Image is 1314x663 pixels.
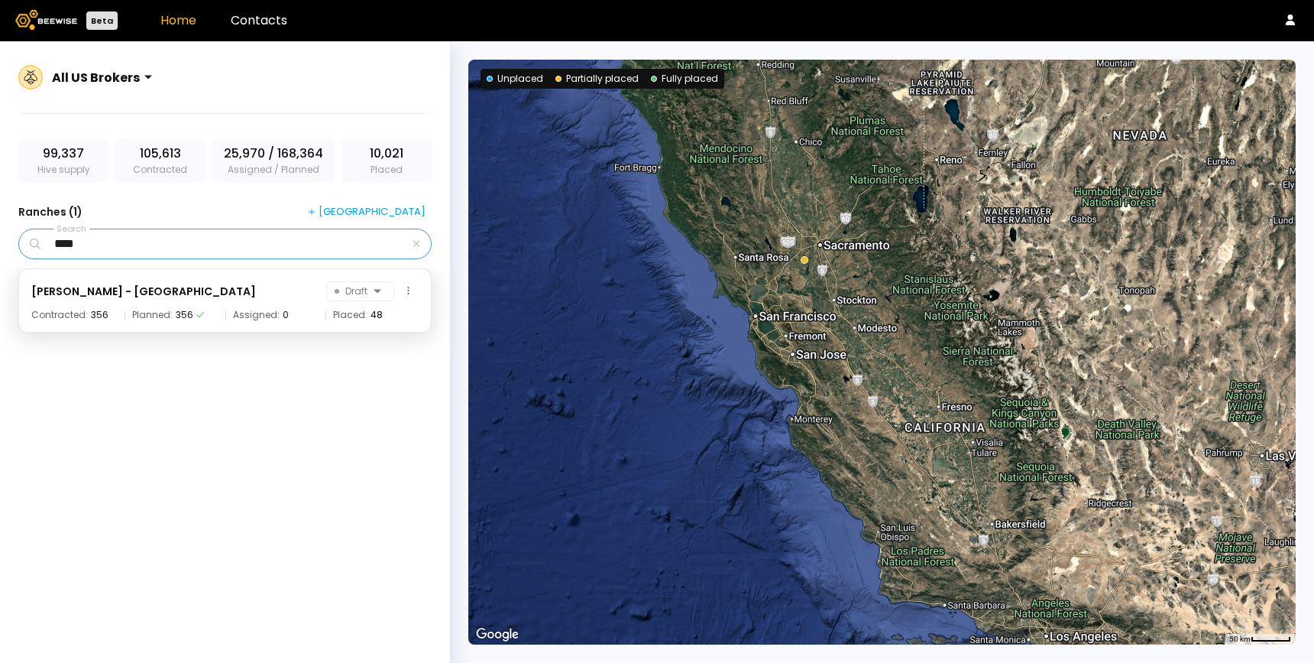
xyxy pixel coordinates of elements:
span: Planned: [132,310,173,320]
img: Beewise logo [15,10,77,30]
div: 356 [176,310,193,320]
div: [GEOGRAPHIC_DATA] [308,205,426,219]
div: Beta [86,11,118,30]
div: 356 [91,310,108,320]
div: Placed [341,138,432,183]
span: Contracted: [31,310,88,320]
div: Contracted [115,138,205,183]
div: Assigned / Planned [212,138,335,183]
div: Partially placed [555,72,639,86]
span: 25,970 / 168,364 [224,145,323,163]
span: 99,337 [43,145,84,163]
span: 50 km [1229,635,1251,643]
div: 0 [283,310,289,320]
a: Home [160,11,196,29]
a: Contacts [231,11,287,29]
div: Hive supply [18,138,108,183]
span: 105,613 [140,145,181,163]
a: Open this area in Google Maps (opens a new window) [472,625,523,645]
img: Google [472,625,523,645]
span: 10,021 [370,145,403,163]
span: Draft [335,282,367,301]
h3: Ranches ( 1 ) [18,201,83,223]
span: Assigned: [233,310,280,320]
button: Map Scale: 50 km per 49 pixels [1225,634,1296,645]
div: Fully placed [651,72,718,86]
div: Unplaced [487,72,543,86]
span: Placed: [333,310,367,320]
div: 48 [371,310,383,320]
div: [PERSON_NAME] - [GEOGRAPHIC_DATA] [31,282,256,301]
button: [GEOGRAPHIC_DATA] [302,201,432,223]
div: All US Brokers [52,68,140,87]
